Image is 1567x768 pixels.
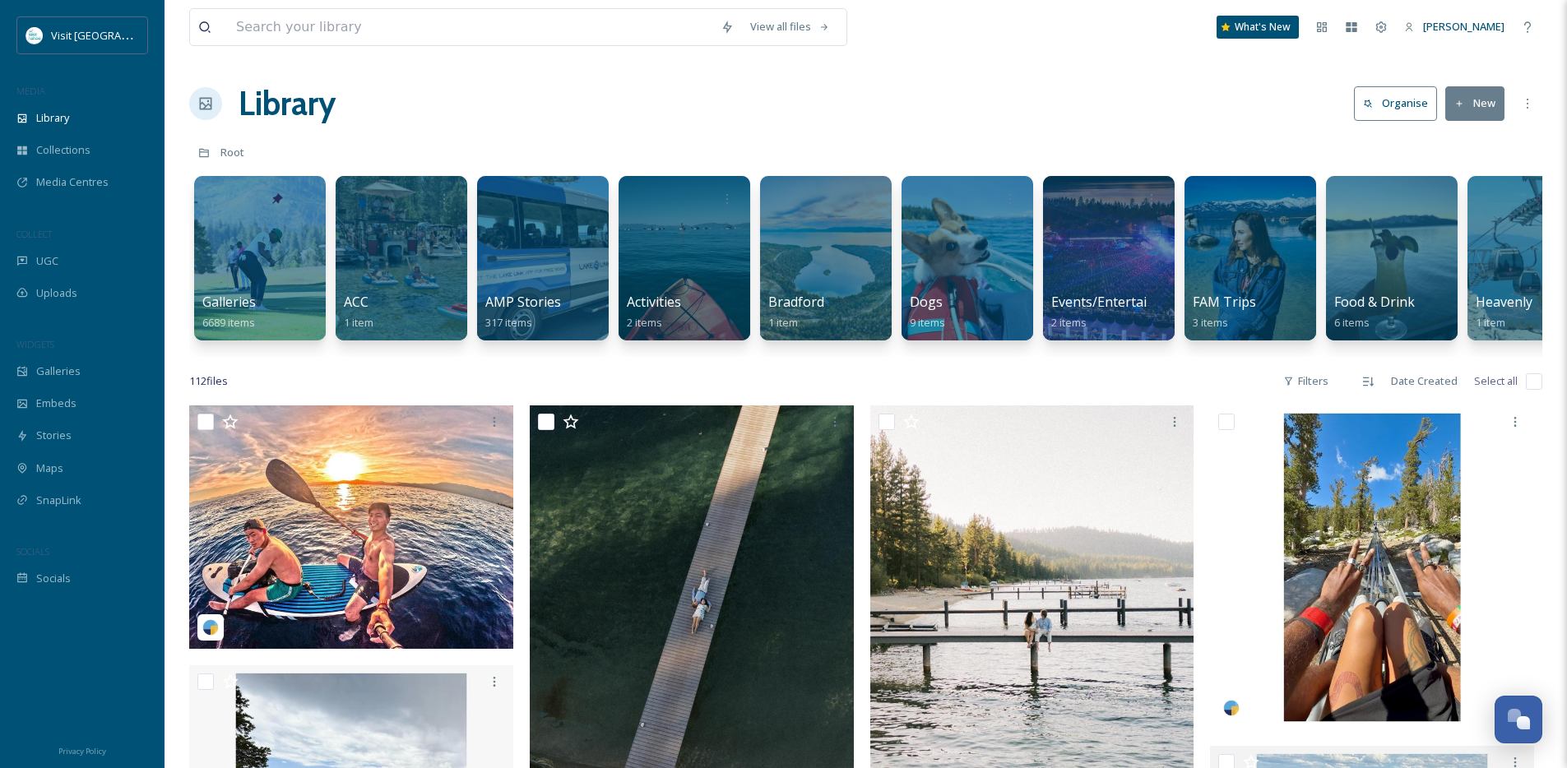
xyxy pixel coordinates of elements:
img: snapsea-logo.png [202,619,219,636]
button: New [1445,86,1504,120]
a: ACC1 item [344,294,373,330]
span: Socials [36,571,71,586]
span: Heavenly [1476,293,1532,311]
span: 6 items [1334,315,1370,330]
a: Food & Drink6 items [1334,294,1415,330]
a: Library [239,79,336,128]
span: [PERSON_NAME] [1423,19,1504,34]
a: What's New [1217,16,1299,39]
a: Dogs9 items [910,294,945,330]
a: Root [220,142,244,162]
span: Events/Entertainment [1051,293,1187,311]
a: [PERSON_NAME] [1396,11,1513,43]
span: 3 items [1193,315,1228,330]
span: Uploads [36,285,77,301]
span: COLLECT [16,228,52,240]
span: Activities [627,293,681,311]
a: Heavenly1 item [1476,294,1532,330]
span: SOCIALS [16,545,49,557]
span: ACC [344,293,369,311]
span: WIDGETS [16,338,54,350]
span: Collections [36,142,90,158]
input: Search your library [228,9,712,45]
span: 1 item [768,315,798,330]
span: 317 items [485,315,532,330]
span: 2 items [1051,315,1087,330]
span: Galleries [202,293,256,311]
span: 112 file s [189,373,228,389]
a: Privacy Policy [58,740,106,760]
span: 1 item [344,315,373,330]
a: Bradford1 item [768,294,824,330]
span: 9 items [910,315,945,330]
span: Stories [36,428,72,443]
span: Bradford [768,293,824,311]
a: FAM Trips3 items [1193,294,1256,330]
a: Events/Entertainment2 items [1051,294,1187,330]
span: MEDIA [16,85,45,97]
span: UGC [36,253,58,269]
span: Maps [36,460,63,476]
img: snapsea-logo.png [1223,700,1240,716]
span: FAM Trips [1193,293,1256,311]
a: Galleries6689 items [202,294,256,330]
button: Organise [1354,86,1437,120]
button: Open Chat [1495,696,1542,743]
span: 6689 items [202,315,255,330]
span: Root [220,145,244,160]
span: SnapLink [36,493,81,508]
span: Visit [GEOGRAPHIC_DATA] [51,27,178,43]
span: Dogs [910,293,943,311]
span: AMP Stories [485,293,561,311]
a: Activities2 items [627,294,681,330]
span: Galleries [36,363,81,379]
span: 2 items [627,315,662,330]
img: ruthlessdrivingmachine-18517115920016131.jpeg [189,405,513,649]
a: View all files [742,11,838,43]
div: Filters [1275,365,1337,397]
span: Library [36,110,69,126]
img: ang3lbisous-18092272189728530.jpeg [1210,405,1534,729]
span: 1 item [1476,315,1505,330]
img: download.jpeg [26,27,43,44]
div: Date Created [1383,365,1466,397]
a: AMP Stories317 items [485,294,561,330]
a: Organise [1354,86,1445,120]
span: Food & Drink [1334,293,1415,311]
span: Embeds [36,396,76,411]
span: Privacy Policy [58,746,106,756]
span: Media Centres [36,174,109,190]
span: Select all [1474,373,1518,389]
